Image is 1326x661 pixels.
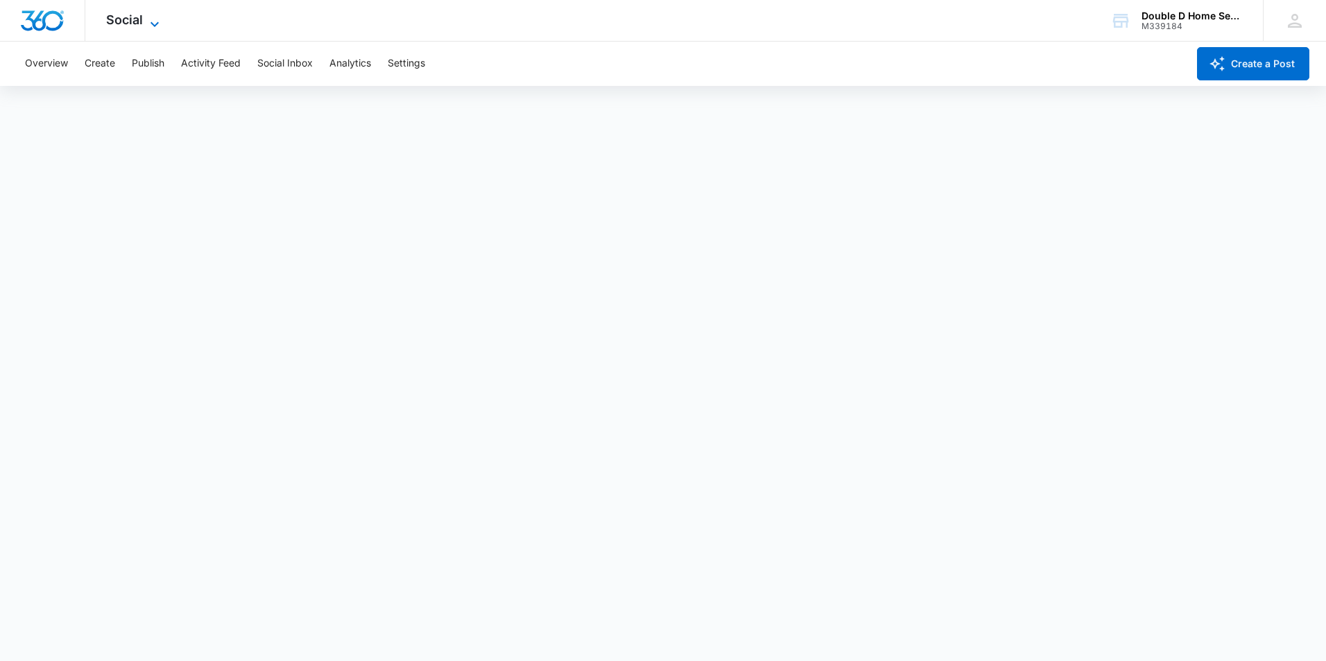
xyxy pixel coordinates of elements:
[1142,10,1243,21] div: account name
[106,12,143,27] span: Social
[257,42,313,86] button: Social Inbox
[25,42,68,86] button: Overview
[1142,21,1243,31] div: account id
[181,42,241,86] button: Activity Feed
[1197,47,1309,80] button: Create a Post
[132,42,164,86] button: Publish
[85,42,115,86] button: Create
[388,42,425,86] button: Settings
[329,42,371,86] button: Analytics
